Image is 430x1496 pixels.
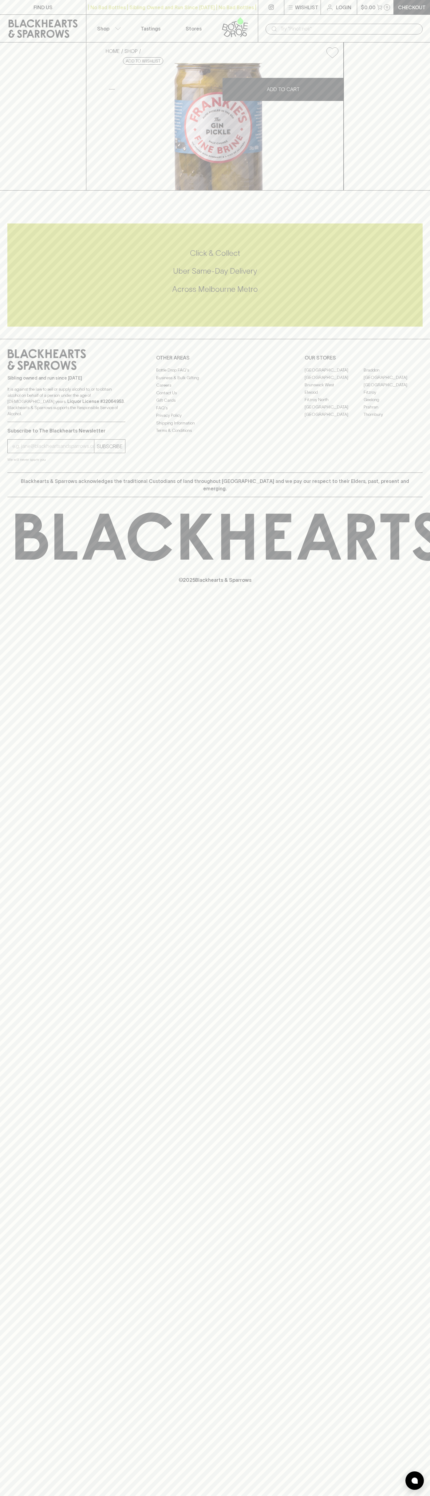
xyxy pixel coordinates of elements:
p: Sibling owned and run since [DATE] [7,375,125,381]
h5: Across Melbourne Metro [7,284,423,294]
button: Add to wishlist [123,57,163,65]
input: e.g. jane@blackheartsandsparrows.com.au [12,441,94,451]
input: Try "Pinot noir" [280,24,418,34]
a: Prahran [364,403,423,411]
a: Stores [172,15,215,42]
p: Subscribe to The Blackhearts Newsletter [7,427,125,434]
h5: Click & Collect [7,248,423,258]
a: Gift Cards [156,397,274,404]
img: bubble-icon [412,1478,418,1484]
p: $0.00 [361,4,376,11]
p: OUR STORES [305,354,423,361]
a: Geelong [364,396,423,403]
button: ADD TO CART [223,78,344,101]
p: OTHER AREAS [156,354,274,361]
p: 0 [386,6,388,9]
a: [GEOGRAPHIC_DATA] [364,381,423,388]
button: Add to wishlist [324,45,341,61]
p: Blackhearts & Sparrows acknowledges the traditional Custodians of land throughout [GEOGRAPHIC_DAT... [12,477,418,492]
p: FIND US [34,4,53,11]
a: [GEOGRAPHIC_DATA] [305,411,364,418]
a: Elwood [305,388,364,396]
a: [GEOGRAPHIC_DATA] [305,403,364,411]
img: 79989.png [101,63,343,190]
a: [GEOGRAPHIC_DATA] [364,374,423,381]
a: Contact Us [156,389,274,396]
a: [GEOGRAPHIC_DATA] [305,374,364,381]
a: Privacy Policy [156,412,274,419]
a: [GEOGRAPHIC_DATA] [305,366,364,374]
a: Braddon [364,366,423,374]
p: Tastings [141,25,160,32]
button: Shop [86,15,129,42]
a: Terms & Conditions [156,427,274,434]
a: Careers [156,382,274,389]
p: Shop [97,25,109,32]
a: SHOP [124,48,138,54]
a: Business & Bulk Gifting [156,374,274,381]
p: Checkout [398,4,426,11]
a: HOME [106,48,120,54]
h5: Uber Same-Day Delivery [7,266,423,276]
p: ADD TO CART [267,86,300,93]
p: We will never spam you [7,456,125,463]
a: Tastings [129,15,172,42]
p: Wishlist [295,4,318,11]
strong: Liquor License #32064953 [67,399,124,404]
div: Call to action block [7,223,423,327]
a: FAQ's [156,404,274,412]
button: SUBSCRIBE [94,440,125,453]
a: Fitzroy [364,388,423,396]
p: SUBSCRIBE [97,443,123,450]
a: Fitzroy North [305,396,364,403]
p: Stores [186,25,202,32]
p: Login [336,4,351,11]
a: Brunswick West [305,381,364,388]
a: Thornbury [364,411,423,418]
p: It is against the law to sell or supply alcohol to, or to obtain alcohol on behalf of a person un... [7,386,125,417]
a: Bottle Drop FAQ's [156,367,274,374]
a: Shipping Information [156,419,274,427]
